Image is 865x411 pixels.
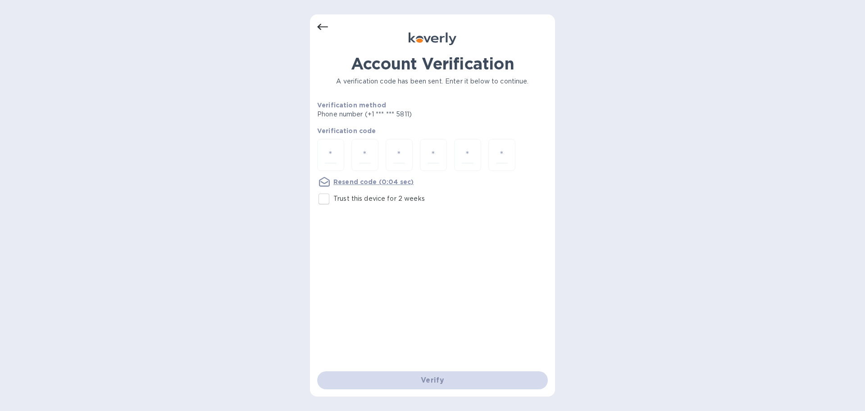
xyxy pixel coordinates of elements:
[317,102,386,109] b: Verification method
[317,110,481,119] p: Phone number (+1 *** *** 5811)
[317,77,548,86] p: A verification code has been sent. Enter it below to continue.
[333,194,425,203] p: Trust this device for 2 weeks
[317,54,548,73] h1: Account Verification
[317,126,548,135] p: Verification code
[333,178,414,185] u: Resend code (0:04 sec)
